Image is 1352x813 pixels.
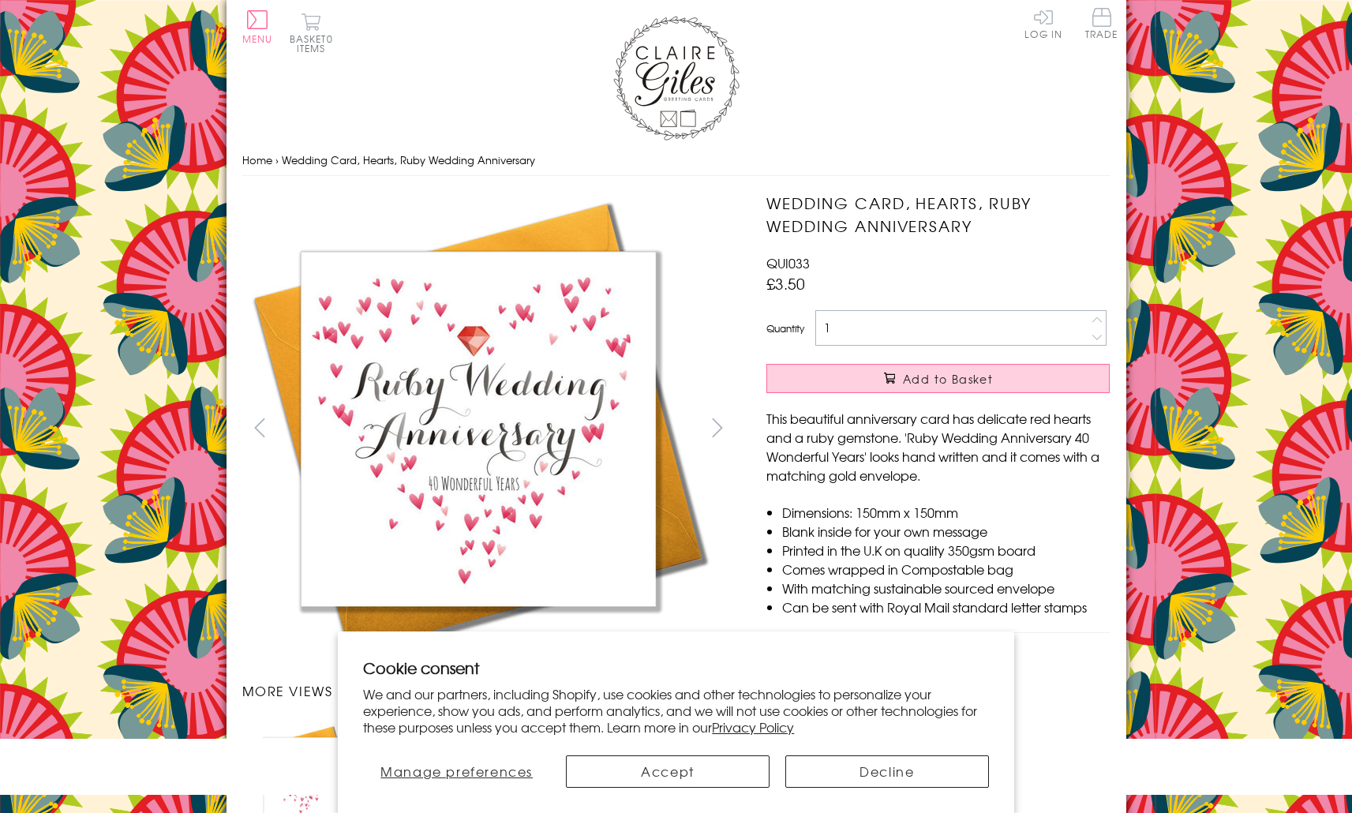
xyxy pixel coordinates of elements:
[242,144,1110,177] nav: breadcrumbs
[903,371,993,387] span: Add to Basket
[766,192,1110,238] h1: Wedding Card, Hearts, Ruby Wedding Anniversary
[380,762,533,781] span: Manage preferences
[1024,8,1062,39] a: Log In
[1085,8,1118,42] a: Trade
[242,10,273,43] button: Menu
[785,755,989,788] button: Decline
[613,16,740,140] img: Claire Giles Greetings Cards
[242,410,278,445] button: prev
[242,681,736,700] h3: More views
[766,364,1110,393] button: Add to Basket
[242,152,272,167] a: Home
[782,560,1110,579] li: Comes wrapped in Compostable bag
[363,755,550,788] button: Manage preferences
[242,32,273,46] span: Menu
[782,598,1110,616] li: Can be sent with Royal Mail standard letter stamps
[290,13,333,53] button: Basket0 items
[766,321,804,335] label: Quantity
[363,657,989,679] h2: Cookie consent
[275,152,279,167] span: ›
[782,579,1110,598] li: With matching sustainable sourced envelope
[712,717,794,736] a: Privacy Policy
[766,253,810,272] span: QUI033
[282,152,535,167] span: Wedding Card, Hearts, Ruby Wedding Anniversary
[782,503,1110,522] li: Dimensions: 150mm x 150mm
[766,272,805,294] span: £3.50
[782,541,1110,560] li: Printed in the U.K on quality 350gsm board
[566,755,770,788] button: Accept
[766,409,1110,485] p: This beautiful anniversary card has delicate red hearts and a ruby gemstone. 'Ruby Wedding Annive...
[363,686,989,735] p: We and our partners, including Shopify, use cookies and other technologies to personalize your ex...
[699,410,735,445] button: next
[242,192,716,665] img: Wedding Card, Hearts, Ruby Wedding Anniversary
[782,522,1110,541] li: Blank inside for your own message
[297,32,333,55] span: 0 items
[1085,8,1118,39] span: Trade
